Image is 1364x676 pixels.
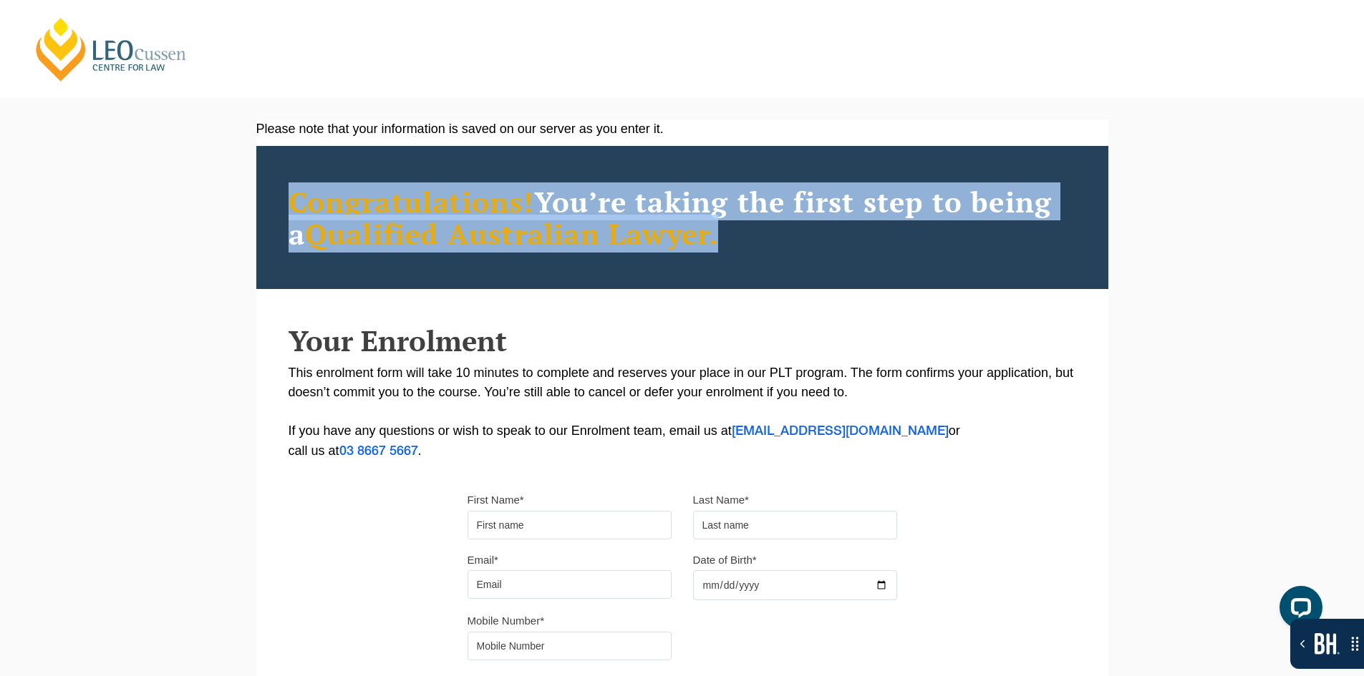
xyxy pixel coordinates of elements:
a: 03 8667 5667 [339,446,418,457]
a: [PERSON_NAME] Centre for Law [32,16,190,83]
label: Last Name* [693,493,749,507]
h2: You’re taking the first step to being a [289,185,1076,250]
label: Date of Birth* [693,553,757,567]
input: Last name [693,511,897,539]
label: Mobile Number* [468,614,545,628]
iframe: LiveChat chat widget [1268,580,1328,640]
span: Qualified Australian Lawyer. [305,215,719,253]
label: Email* [468,553,498,567]
input: Mobile Number [468,632,672,660]
h2: Your Enrolment [289,325,1076,356]
a: [EMAIL_ADDRESS][DOMAIN_NAME] [732,426,949,437]
span: Congratulations! [289,182,534,220]
input: First name [468,511,672,539]
div: Please note that your information is saved on our server as you enter it. [256,119,1108,139]
input: Email [468,570,672,599]
p: This enrolment form will take 10 minutes to complete and reserves your place in our PLT program. ... [289,363,1076,461]
label: First Name* [468,493,524,507]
